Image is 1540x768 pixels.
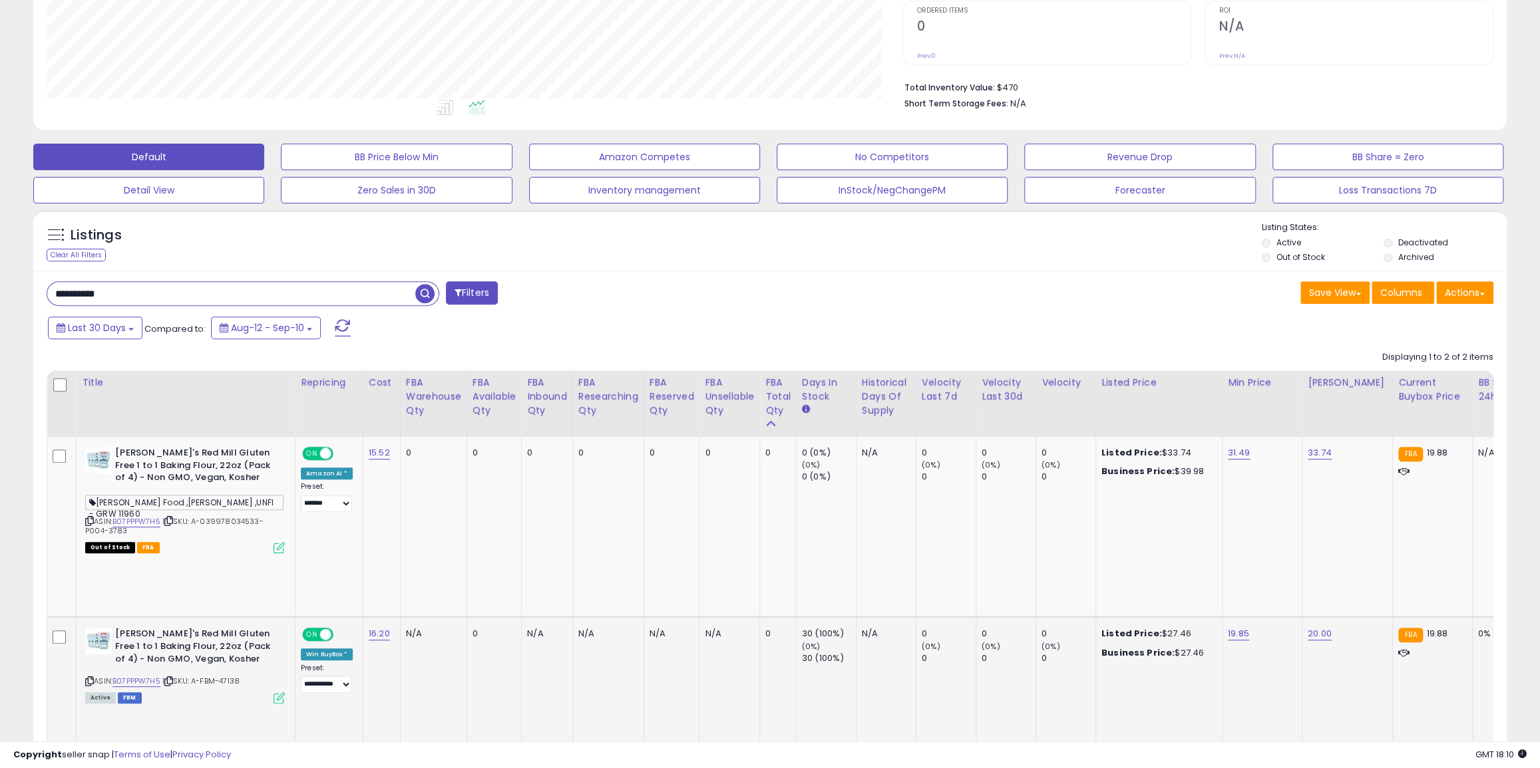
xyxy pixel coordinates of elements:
h5: Listings [71,226,122,245]
div: 0 [982,471,1036,483]
label: Deactivated [1398,237,1448,248]
h2: 0 [917,19,1191,37]
p: Listing States: [1262,221,1507,234]
div: $27.46 [1101,647,1212,659]
a: 19.85 [1228,627,1249,640]
div: FBA inbound Qty [527,376,567,418]
div: seller snap | | [13,749,231,761]
small: (0%) [802,459,821,470]
div: FBA Researching Qty [578,376,638,418]
b: Short Term Storage Fees: [904,98,1008,109]
span: 19.88 [1426,446,1447,459]
small: (0%) [1042,459,1060,470]
button: Default [33,144,264,170]
span: FBA [137,542,160,553]
span: N/A [1010,97,1026,110]
span: All listings currently available for purchase on Amazon [85,692,116,704]
a: Terms of Use [114,748,170,761]
div: BB Share 24h. [1478,376,1527,404]
label: Archived [1398,251,1434,263]
div: FBA Available Qty [473,376,516,418]
div: 0 [982,652,1036,664]
button: Save View [1300,281,1370,304]
div: ASIN: [85,628,285,702]
a: 33.74 [1308,446,1332,459]
div: 0 [922,447,976,459]
div: Days In Stock [802,376,851,404]
div: 0 (0%) [802,447,856,459]
div: Velocity Last 30d [982,376,1030,404]
div: Velocity [1042,376,1090,390]
div: N/A [705,628,749,640]
small: Prev: 0 [917,52,936,60]
small: (0%) [802,641,821,652]
a: B07PPPW7H5 [112,676,160,687]
span: ON [303,448,320,459]
div: N/A [862,447,906,459]
div: 0 [406,447,457,459]
div: 0 [527,447,562,459]
div: 0 (0%) [802,471,856,483]
div: 0% [1478,628,1522,640]
div: 0 [765,628,786,640]
div: Current Buybox Price [1398,376,1467,404]
h2: N/A [1219,19,1493,37]
div: Title [82,376,289,390]
span: OFF [331,448,353,459]
small: Days In Stock. [802,404,810,416]
button: Amazon Competes [529,144,760,170]
div: N/A [650,628,689,640]
div: Velocity Last 7d [922,376,970,404]
div: 0 [1042,447,1095,459]
div: 0 [765,447,786,459]
a: 15.52 [369,446,390,459]
div: 0 [473,447,511,459]
div: 0 [922,652,976,664]
a: Privacy Policy [172,748,231,761]
b: Business Price: [1101,646,1175,659]
li: $470 [904,78,1483,94]
a: 16.20 [369,627,390,640]
div: Clear All Filters [47,249,106,261]
a: B07PPPW7H5 [112,516,160,527]
button: Loss Transactions 7D [1272,177,1503,203]
span: Aug-12 - Sep-10 [231,321,304,334]
small: (0%) [922,459,940,470]
span: Last 30 Days [68,321,126,334]
div: N/A [527,628,562,640]
span: Columns [1380,286,1422,299]
div: N/A [862,628,906,640]
div: Preset: [301,664,353,694]
button: InStock/NegChangePM [777,177,1008,203]
div: Displaying 1 to 2 of 2 items [1382,351,1493,364]
small: (0%) [982,459,1000,470]
small: (0%) [1042,641,1060,652]
button: Aug-12 - Sep-10 [211,317,321,339]
div: $33.74 [1101,447,1212,459]
span: [PERSON_NAME] Food ,[PERSON_NAME] ,UNFI - GRW 11960 [85,495,284,510]
button: Columns [1372,281,1434,304]
span: Ordered Items [917,7,1191,15]
button: Filters [446,281,498,305]
div: N/A [406,628,457,640]
label: Out of Stock [1276,251,1325,263]
div: 0 [982,447,1036,459]
div: 30 (100%) [802,628,856,640]
div: $27.46 [1101,628,1212,640]
div: N/A [1478,447,1522,459]
span: FBM [118,692,142,704]
small: (0%) [982,641,1000,652]
button: Revenue Drop [1024,144,1255,170]
label: Active [1276,237,1301,248]
span: All listings that are currently out of stock and unavailable for purchase on Amazon [85,542,135,553]
div: FBA Warehouse Qty [406,376,461,418]
small: (0%) [922,641,940,652]
button: Inventory management [529,177,760,203]
div: 0 [922,628,976,640]
div: Preset: [301,482,353,512]
span: 2025-10-11 18:10 GMT [1475,748,1527,761]
small: FBA [1398,447,1423,461]
button: Actions [1436,281,1493,304]
span: | SKU: A-039978034533-P004-3783 [85,516,264,536]
div: Win BuyBox * [301,648,353,660]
